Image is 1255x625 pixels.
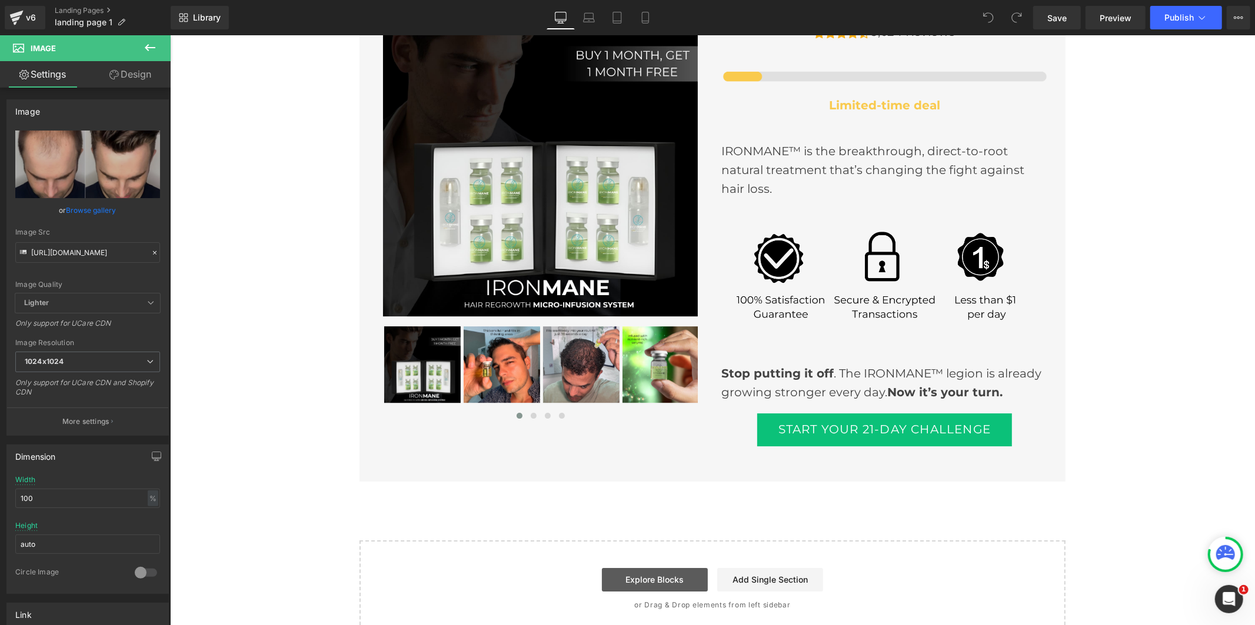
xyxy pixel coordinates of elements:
[15,319,160,336] div: Only support for UCare CDN
[1227,6,1250,29] button: More
[452,291,529,367] img: Ironmane
[1164,13,1194,22] span: Publish
[25,357,64,366] b: 1024x1024
[1150,6,1222,29] button: Publish
[148,490,158,506] div: %
[15,489,160,508] input: auto
[1239,585,1249,594] span: 1
[373,291,450,367] img: Ironmane
[977,6,1000,29] button: Undo
[55,6,171,15] a: Landing Pages
[214,291,291,367] img: Ironmane
[15,378,160,405] div: Only support for UCare CDN and Shopify CDN
[24,298,49,307] b: Lighter
[15,280,160,289] div: Image Quality
[551,106,878,163] div: IRONMANE™ is the breakthrough, direct-to-root natural treatment that’s changing the fight against...
[5,6,45,29] a: v6
[55,18,112,27] span: landing page 1
[15,339,160,347] div: Image Resolution
[15,476,35,484] div: Width
[24,10,38,25] div: v6
[294,291,370,367] img: Ironmane
[15,603,32,620] div: Link
[1047,12,1067,24] span: Save
[575,6,603,29] a: Laptop
[717,350,833,364] strong: Now it’s your turn.
[587,378,842,411] a: START YOUR 21-DAY CHALLENGE
[551,329,878,366] div: . The IRONMANE™ legion is already growing stronger every day.
[171,6,229,29] a: New Library
[547,533,653,556] a: Add Single Section
[15,100,40,116] div: Image
[7,407,168,435] button: More settings
[15,522,38,530] div: Height
[88,61,173,88] a: Design
[31,44,56,53] span: Image
[66,200,116,220] a: Browse gallery
[15,228,160,236] div: Image Src
[15,567,123,580] div: Circle Image
[1215,585,1243,613] iframe: Intercom live chat
[551,331,664,345] strong: Stop putting it off
[193,12,221,23] span: Library
[15,242,160,263] input: Link
[631,6,660,29] a: Mobile
[603,6,631,29] a: Tablet
[15,204,160,216] div: or
[547,6,575,29] a: Desktop
[1100,12,1131,24] span: Preview
[62,416,109,427] p: More settings
[15,445,56,462] div: Dimension
[208,566,877,574] p: or Drag & Drop elements from left sidebar
[15,534,160,554] input: auto
[1086,6,1146,29] a: Preview
[432,533,538,556] a: Explore Blocks
[659,63,770,77] strong: Limited-time deal
[1005,6,1028,29] button: Redo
